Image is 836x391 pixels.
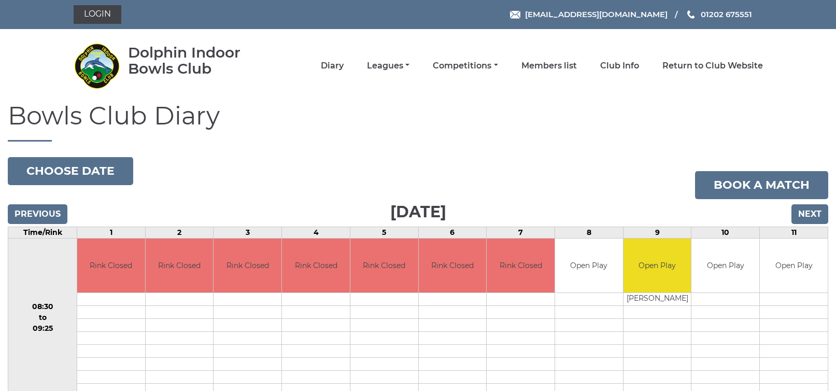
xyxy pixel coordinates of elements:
[282,239,350,293] td: Rink Closed
[691,239,759,293] td: Open Play
[600,60,639,72] a: Club Info
[128,45,271,77] div: Dolphin Indoor Bowls Club
[350,227,418,238] td: 5
[146,239,214,293] td: Rink Closed
[687,10,695,19] img: Phone us
[521,60,577,72] a: Members list
[760,239,828,293] td: Open Play
[525,9,668,19] span: [EMAIL_ADDRESS][DOMAIN_NAME]
[510,8,668,20] a: Email [EMAIL_ADDRESS][DOMAIN_NAME]
[555,239,623,293] td: Open Play
[214,227,282,238] td: 3
[418,227,487,238] td: 6
[8,102,828,142] h1: Bowls Club Diary
[8,157,133,185] button: Choose date
[74,5,121,24] a: Login
[695,171,828,199] a: Book a match
[701,9,752,19] span: 01202 675551
[791,204,828,224] input: Next
[487,239,555,293] td: Rink Closed
[8,204,67,224] input: Previous
[691,227,760,238] td: 10
[510,11,520,19] img: Email
[145,227,214,238] td: 2
[555,227,624,238] td: 8
[487,227,555,238] td: 7
[624,293,691,306] td: [PERSON_NAME]
[419,239,487,293] td: Rink Closed
[686,8,752,20] a: Phone us 01202 675551
[624,239,691,293] td: Open Play
[760,227,828,238] td: 11
[214,239,281,293] td: Rink Closed
[350,239,418,293] td: Rink Closed
[77,239,145,293] td: Rink Closed
[74,43,120,89] img: Dolphin Indoor Bowls Club
[662,60,763,72] a: Return to Club Website
[282,227,350,238] td: 4
[77,227,146,238] td: 1
[433,60,498,72] a: Competitions
[623,227,691,238] td: 9
[8,227,77,238] td: Time/Rink
[367,60,409,72] a: Leagues
[321,60,344,72] a: Diary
